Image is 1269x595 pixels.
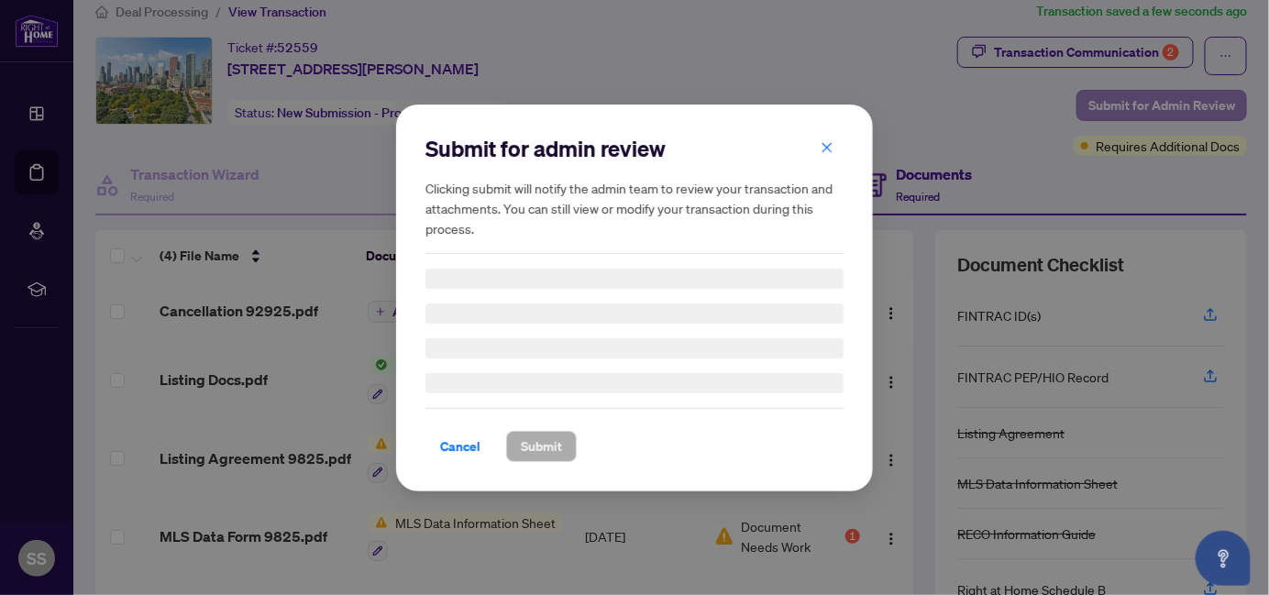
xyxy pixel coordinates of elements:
[506,431,577,462] button: Submit
[425,134,844,163] h2: Submit for admin review
[440,432,480,461] span: Cancel
[1196,531,1251,586] button: Open asap
[821,140,833,153] span: close
[425,178,844,238] h5: Clicking submit will notify the admin team to review your transaction and attachments. You can st...
[425,431,495,462] button: Cancel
